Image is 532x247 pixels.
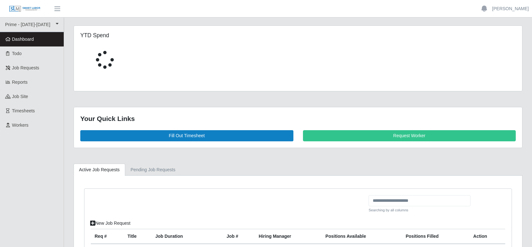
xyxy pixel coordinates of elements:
a: Active Job Requests [74,164,125,176]
small: Searching by all columns [369,208,471,213]
span: Reports [12,80,28,85]
span: Todo [12,51,22,56]
a: Request Worker [303,130,516,141]
a: New Job Request [86,218,135,229]
span: job site [12,94,28,99]
h5: YTD Spend [80,32,219,39]
span: Workers [12,123,29,128]
th: Req # [91,229,124,244]
th: Title [124,229,151,244]
a: Fill Out Timesheet [80,130,293,141]
span: Dashboard [12,37,34,42]
span: Job Requests [12,65,40,70]
a: Pending Job Requests [125,164,181,176]
th: Positions Filled [402,229,469,244]
th: Hiring Manager [255,229,322,244]
img: SLM Logo [9,5,41,12]
a: [PERSON_NAME] [492,5,529,12]
th: Action [470,229,505,244]
span: Timesheets [12,108,35,113]
th: Job # [223,229,255,244]
div: Your Quick Links [80,114,516,124]
th: Job Duration [152,229,210,244]
th: Positions Available [322,229,402,244]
